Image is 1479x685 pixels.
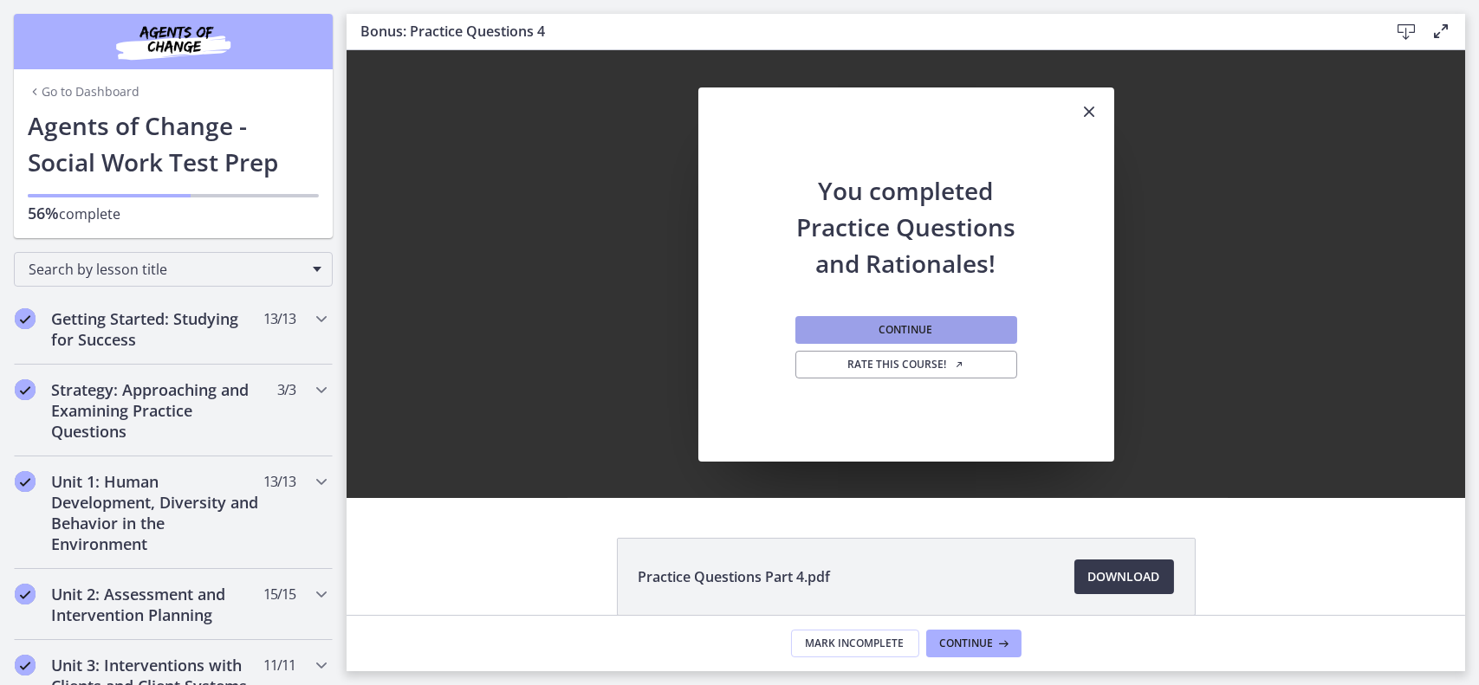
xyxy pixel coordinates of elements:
[795,351,1017,378] a: Rate this course! Opens in a new window
[15,584,36,604] i: Completed
[29,260,304,279] span: Search by lesson title
[360,21,1361,42] h3: Bonus: Practice Questions 4
[28,203,59,223] span: 56%
[69,21,277,62] img: Agents of Change
[263,655,295,675] span: 11 / 11
[806,637,905,650] span: Mark Incomplete
[28,107,319,180] h1: Agents of Change - Social Work Test Prep
[51,471,263,554] h2: Unit 1: Human Development, Diversity and Behavior in the Environment
[15,379,36,400] i: Completed
[51,379,263,442] h2: Strategy: Approaching and Examining Practice Questions
[15,471,36,492] i: Completed
[791,630,919,657] button: Mark Incomplete
[847,358,964,372] span: Rate this course!
[28,203,319,224] p: complete
[263,471,295,492] span: 13 / 13
[940,637,994,650] span: Continue
[795,316,1017,344] button: Continue
[1074,559,1174,594] a: Download
[926,630,1022,657] button: Continue
[1088,566,1160,587] span: Download
[15,655,36,675] i: Completed
[15,308,36,329] i: Completed
[263,584,295,604] span: 15 / 15
[954,359,964,370] i: Opens in a new window
[14,252,333,287] div: Search by lesson title
[277,379,295,400] span: 3 / 3
[51,308,263,350] h2: Getting Started: Studying for Success
[28,83,139,100] a: Go to Dashboard
[792,138,1021,281] h2: You completed Practice Questions and Rationales!
[51,584,263,625] h2: Unit 2: Assessment and Intervention Planning
[263,308,295,329] span: 13 / 13
[879,323,933,337] span: Continue
[639,566,831,587] span: Practice Questions Part 4.pdf
[1066,87,1114,138] button: Close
